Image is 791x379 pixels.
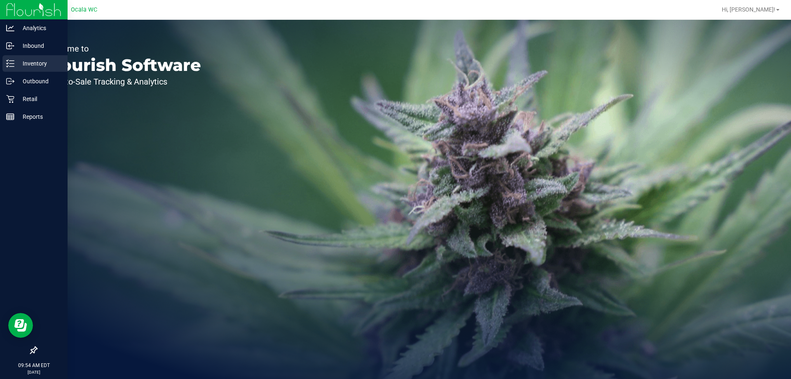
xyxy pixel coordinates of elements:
[44,45,201,53] p: Welcome to
[4,369,64,375] p: [DATE]
[6,95,14,103] inline-svg: Retail
[14,94,64,104] p: Retail
[6,42,14,50] inline-svg: Inbound
[6,59,14,68] inline-svg: Inventory
[14,112,64,122] p: Reports
[6,77,14,85] inline-svg: Outbound
[6,24,14,32] inline-svg: Analytics
[14,23,64,33] p: Analytics
[14,59,64,68] p: Inventory
[8,313,33,338] iframe: Resource center
[6,113,14,121] inline-svg: Reports
[14,41,64,51] p: Inbound
[71,6,97,13] span: Ocala WC
[14,76,64,86] p: Outbound
[4,362,64,369] p: 09:54 AM EDT
[44,78,201,86] p: Seed-to-Sale Tracking & Analytics
[722,6,775,13] span: Hi, [PERSON_NAME]!
[44,57,201,73] p: Flourish Software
